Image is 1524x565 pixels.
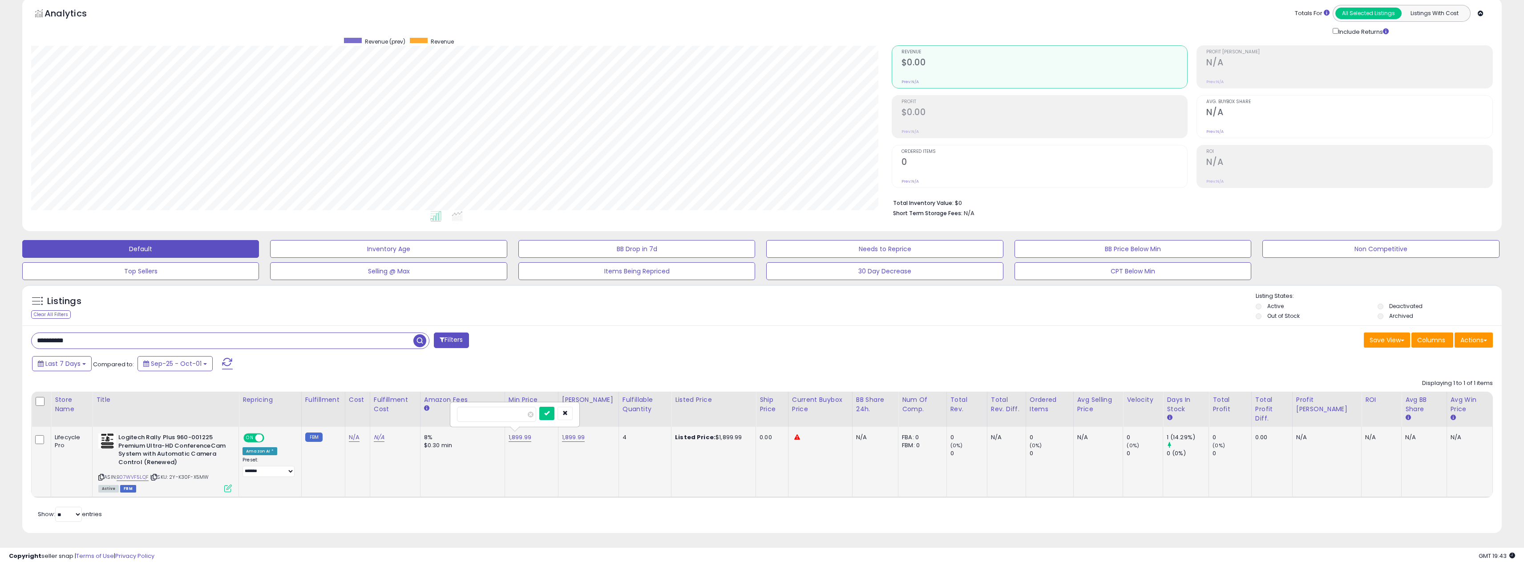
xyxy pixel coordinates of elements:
[562,395,615,405] div: [PERSON_NAME]
[901,107,1188,119] h2: $0.00
[55,433,85,449] div: Lifecycle Pro
[1213,442,1225,449] small: (0%)
[950,449,987,457] div: 0
[1364,333,1410,348] button: Save View
[893,197,1486,208] li: $0
[1167,433,1209,441] div: 1 (14.29%)
[150,473,209,481] span: | SKU: 2Y-K30F-X5MW
[1206,179,1224,184] small: Prev: N/A
[766,240,1003,258] button: Needs to Reprice
[991,433,1019,441] div: N/A
[964,209,974,217] span: N/A
[9,552,41,560] strong: Copyright
[1206,157,1492,169] h2: N/A
[950,442,963,449] small: (0%)
[950,395,983,414] div: Total Rev.
[424,441,498,449] div: $0.30 min
[1206,79,1224,84] small: Prev: N/A
[901,179,919,184] small: Prev: N/A
[518,262,755,280] button: Items Being Repriced
[902,433,939,441] div: FBA: 0
[1255,395,1289,423] div: Total Profit Diff.
[424,395,501,405] div: Amazon Fees
[1015,240,1251,258] button: BB Price Below Min
[1030,433,1073,441] div: 0
[893,199,954,207] b: Total Inventory Value:
[270,262,507,280] button: Selling @ Max
[31,310,71,319] div: Clear All Filters
[1213,449,1251,457] div: 0
[950,433,987,441] div: 0
[1389,312,1413,320] label: Archived
[38,510,102,518] span: Show: entries
[1401,8,1467,19] button: Listings With Cost
[431,38,454,45] span: Revenue
[1295,9,1330,18] div: Totals For
[76,552,114,560] a: Terms of Use
[856,433,891,441] div: N/A
[120,485,136,493] span: FBM
[1455,333,1493,348] button: Actions
[1206,100,1492,104] span: Avg. Buybox Share
[1365,433,1395,441] div: N/A
[96,395,235,405] div: Title
[1167,395,1205,414] div: Days In Stock
[365,38,405,45] span: Revenue (prev)
[9,552,154,561] div: seller snap | |
[1077,433,1116,441] div: N/A
[856,395,894,414] div: BB Share 24h.
[901,157,1188,169] h2: 0
[22,240,259,258] button: Default
[1451,395,1489,414] div: Avg Win Price
[1267,302,1284,310] label: Active
[760,433,781,441] div: 0.00
[1030,395,1070,414] div: Ordered Items
[1127,442,1139,449] small: (0%)
[374,433,384,442] a: N/A
[1213,433,1251,441] div: 0
[1077,395,1120,414] div: Avg Selling Price
[1213,395,1248,414] div: Total Profit
[349,395,366,405] div: Cost
[243,457,294,477] div: Preset:
[1167,449,1209,457] div: 0 (0%)
[1255,433,1285,441] div: 0.00
[137,356,213,371] button: Sep-25 - Oct-01
[243,447,277,455] div: Amazon AI *
[901,129,919,134] small: Prev: N/A
[623,433,664,441] div: 4
[1389,302,1423,310] label: Deactivated
[901,79,919,84] small: Prev: N/A
[1417,336,1445,345] span: Columns
[263,434,277,442] span: OFF
[1127,433,1163,441] div: 0
[1296,433,1354,441] div: N/A
[115,552,154,560] a: Privacy Policy
[45,359,81,368] span: Last 7 Days
[98,433,116,449] img: 41arR8sX37L._SL40_.jpg
[1405,395,1443,414] div: Avg BB Share
[374,395,416,414] div: Fulfillment Cost
[270,240,507,258] button: Inventory Age
[1335,8,1402,19] button: All Selected Listings
[792,395,849,414] div: Current Buybox Price
[44,7,104,22] h5: Analytics
[243,395,297,405] div: Repricing
[305,433,323,442] small: FBM
[675,395,752,405] div: Listed Price
[1127,395,1159,405] div: Velocity
[98,433,232,491] div: ASIN:
[1451,414,1456,422] small: Avg Win Price.
[55,395,89,414] div: Store Name
[901,149,1188,154] span: Ordered Items
[1296,395,1358,414] div: Profit [PERSON_NAME]
[1422,379,1493,388] div: Displaying 1 to 1 of 1 items
[901,50,1188,55] span: Revenue
[434,333,469,348] button: Filters
[1365,395,1398,405] div: ROI
[1256,292,1502,301] p: Listing States:
[623,395,667,414] div: Fulfillable Quantity
[1206,50,1492,55] span: Profit [PERSON_NAME]
[1030,449,1073,457] div: 0
[509,433,531,442] a: 1,899.99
